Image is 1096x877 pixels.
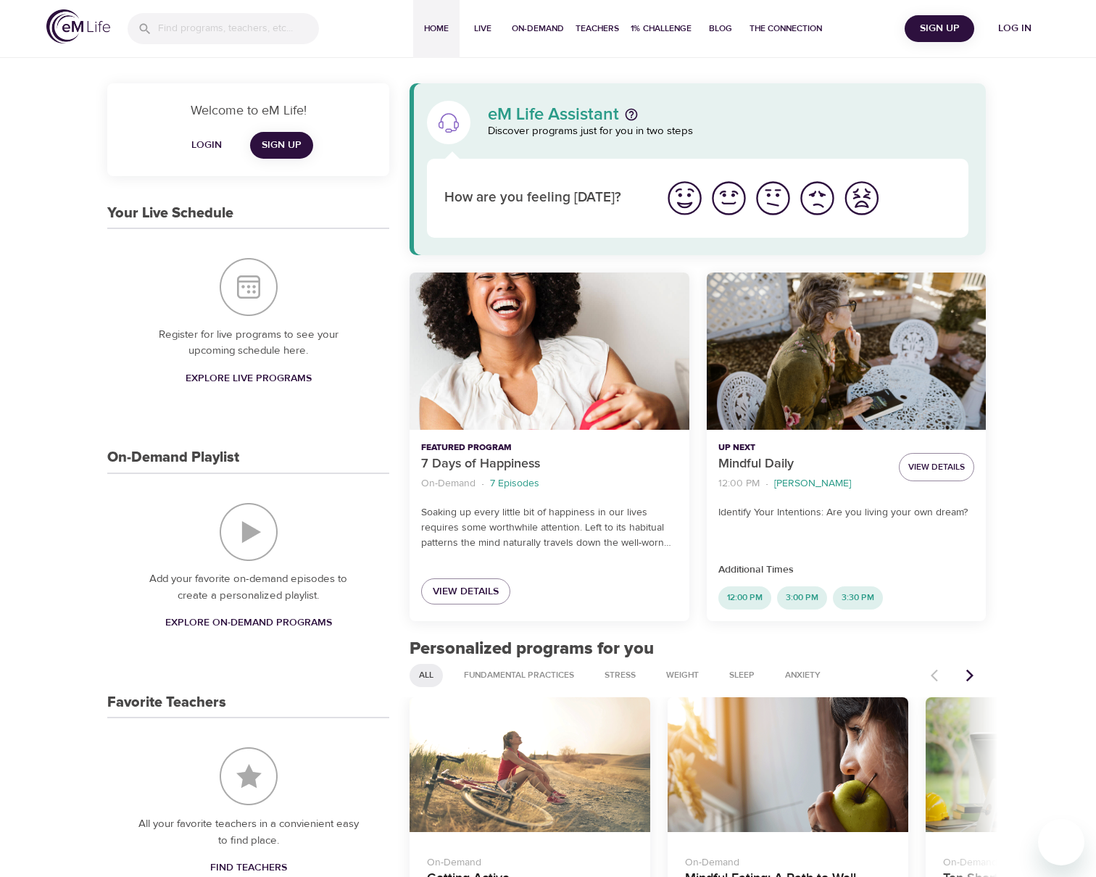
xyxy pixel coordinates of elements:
[454,664,584,687] div: Fundamental Practices
[777,586,827,610] div: 3:00 PM
[220,258,278,316] img: Your Live Schedule
[183,132,230,159] button: Login
[427,849,633,870] p: On-Demand
[1038,819,1084,865] iframe: Button to launch messaging window
[776,669,829,681] span: Anxiety
[685,849,891,870] p: On-Demand
[421,505,677,551] p: Soaking up every little bit of happiness in our lives requires some worthwhile attention. Left to...
[718,562,974,578] p: Additional Times
[421,454,677,474] p: 7 Days of Happiness
[718,441,887,454] p: Up Next
[595,664,645,687] div: Stress
[262,136,302,154] span: Sign Up
[136,571,360,604] p: Add your favorite on-demand episodes to create a personalized playlist.
[250,132,313,159] a: Sign Up
[465,21,500,36] span: Live
[833,586,883,610] div: 3:30 PM
[751,176,795,220] button: I'm feeling ok
[410,669,442,681] span: All
[220,503,278,561] img: On-Demand Playlist
[707,273,986,430] button: Mindful Daily
[189,136,224,154] span: Login
[512,21,564,36] span: On-Demand
[657,664,708,687] div: Weight
[776,664,830,687] div: Anxiety
[842,178,881,218] img: worst
[908,460,965,475] span: View Details
[488,123,968,140] p: Discover programs just for you in two steps
[720,664,764,687] div: Sleep
[210,859,287,877] span: Find Teachers
[795,176,839,220] button: I'm feeling bad
[576,21,619,36] span: Teachers
[125,101,372,120] p: Welcome to eM Life!
[596,669,644,681] span: Stress
[421,441,677,454] p: Featured Program
[721,669,763,681] span: Sleep
[481,474,484,494] li: ·
[905,15,974,42] button: Sign Up
[707,176,751,220] button: I'm feeling good
[107,694,226,711] h3: Favorite Teachers
[490,476,539,491] p: 7 Episodes
[718,505,974,520] p: Identify Your Intentions: Are you living your own dream?
[718,454,887,474] p: Mindful Daily
[488,106,619,123] p: eM Life Assistant
[631,21,692,36] span: 1% Challenge
[777,591,827,604] span: 3:00 PM
[910,20,968,38] span: Sign Up
[765,474,768,494] li: ·
[421,476,476,491] p: On-Demand
[665,178,705,218] img: great
[839,176,884,220] button: I'm feeling worst
[159,610,338,636] a: Explore On-Demand Programs
[410,664,443,687] div: All
[899,453,974,481] button: View Details
[954,660,986,691] button: Next items
[718,586,771,610] div: 12:00 PM
[165,614,332,632] span: Explore On-Demand Programs
[419,21,454,36] span: Home
[668,697,908,833] button: Mindful Eating: A Path to Well-being
[750,21,822,36] span: The Connection
[657,669,707,681] span: Weight
[703,21,738,36] span: Blog
[437,111,460,134] img: eM Life Assistant
[718,476,760,491] p: 12:00 PM
[774,476,851,491] p: [PERSON_NAME]
[718,591,771,604] span: 12:00 PM
[833,591,883,604] span: 3:30 PM
[46,9,110,43] img: logo
[421,474,677,494] nav: breadcrumb
[410,273,689,430] button: 7 Days of Happiness
[455,669,583,681] span: Fundamental Practices
[180,365,317,392] a: Explore Live Programs
[797,178,837,218] img: bad
[980,15,1050,42] button: Log in
[136,816,360,849] p: All your favorite teachers in a convienient easy to find place.
[136,327,360,359] p: Register for live programs to see your upcoming schedule here.
[709,178,749,218] img: good
[433,583,499,601] span: View Details
[107,449,239,466] h3: On-Demand Playlist
[410,639,986,660] h2: Personalized programs for you
[220,747,278,805] img: Favorite Teachers
[986,20,1044,38] span: Log in
[186,370,312,388] span: Explore Live Programs
[158,13,319,44] input: Find programs, teachers, etc...
[107,205,233,222] h3: Your Live Schedule
[718,474,887,494] nav: breadcrumb
[444,188,645,209] p: How are you feeling [DATE]?
[753,178,793,218] img: ok
[663,176,707,220] button: I'm feeling great
[410,697,650,833] button: Getting Active
[421,578,510,605] a: View Details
